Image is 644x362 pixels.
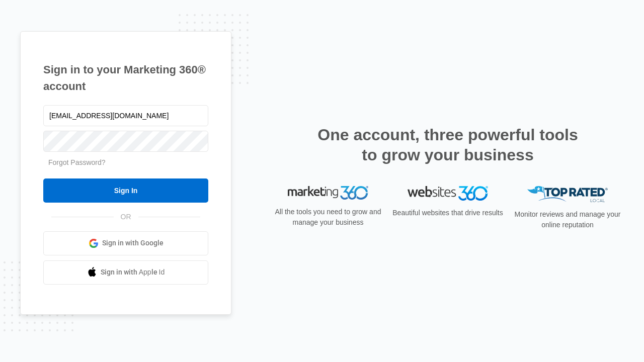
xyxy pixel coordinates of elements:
[272,207,384,228] p: All the tools you need to grow and manage your business
[102,238,164,248] span: Sign in with Google
[288,186,368,200] img: Marketing 360
[43,178,208,203] input: Sign In
[408,186,488,201] img: Websites 360
[314,125,581,165] h2: One account, three powerful tools to grow your business
[43,231,208,255] a: Sign in with Google
[101,267,165,278] span: Sign in with Apple Id
[527,186,608,203] img: Top Rated Local
[43,260,208,285] a: Sign in with Apple Id
[114,212,138,222] span: OR
[391,208,504,218] p: Beautiful websites that drive results
[48,158,106,166] a: Forgot Password?
[43,61,208,95] h1: Sign in to your Marketing 360® account
[43,105,208,126] input: Email
[511,209,624,230] p: Monitor reviews and manage your online reputation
